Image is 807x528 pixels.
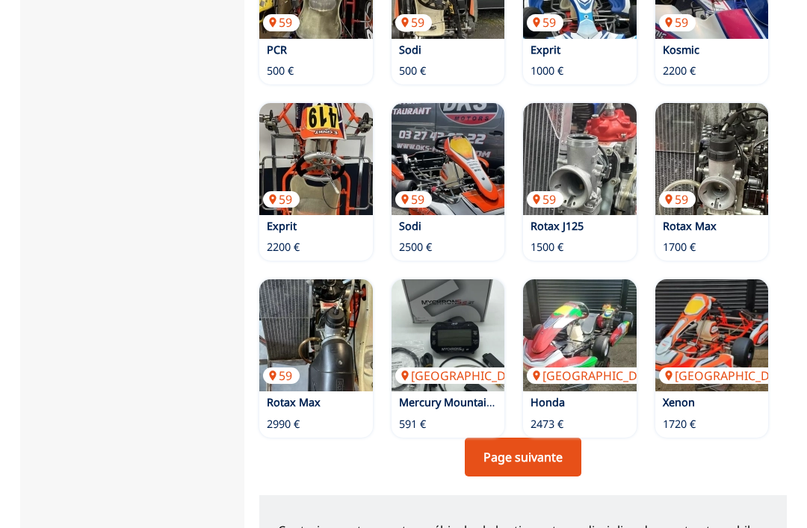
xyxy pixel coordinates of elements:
a: Kosmic [663,43,699,57]
a: Rotax Max59 [655,103,769,215]
p: 59 [263,367,300,384]
a: Exprit59 [259,103,373,215]
p: 1700 € [663,240,696,255]
a: Mercury Mountaineer [399,395,510,409]
p: [GEOGRAPHIC_DATA] [527,367,669,384]
p: 2473 € [531,417,563,432]
a: Rotax Max [663,219,717,233]
a: Exprit [531,43,560,57]
img: Exprit [259,103,373,215]
p: 59 [527,14,563,31]
img: Xenon [655,279,769,391]
img: Rotax Max [655,103,769,215]
p: 2200 € [267,240,300,255]
a: Sodi [399,219,421,233]
p: 2200 € [663,63,696,78]
a: Xenon [663,395,695,409]
img: Mercury Mountaineer [392,279,505,391]
p: 59 [263,14,300,31]
a: Mercury Mountaineer[GEOGRAPHIC_DATA] [392,279,505,391]
p: 2990 € [267,417,300,432]
a: Page suivante [465,438,581,476]
a: Honda [531,395,565,409]
p: [GEOGRAPHIC_DATA] [395,367,537,384]
a: Rotax J125 [531,219,584,233]
p: 500 € [267,63,294,78]
img: Sodi [392,103,505,215]
p: 1000 € [531,63,563,78]
a: Sodi59 [392,103,505,215]
a: Rotax Max [267,395,321,409]
p: 591 € [399,417,426,432]
a: Sodi [399,43,421,57]
a: Rotax Max59 [259,279,373,391]
p: [GEOGRAPHIC_DATA] [659,367,801,384]
img: Honda [523,279,637,391]
p: 59 [659,191,696,208]
p: 2500 € [399,240,432,255]
p: 59 [659,14,696,31]
a: Honda[GEOGRAPHIC_DATA] [523,279,637,391]
a: Xenon[GEOGRAPHIC_DATA] [655,279,769,391]
a: Rotax J12559 [523,103,637,215]
a: Exprit [267,219,297,233]
p: 59 [263,191,300,208]
p: 500 € [399,63,426,78]
img: Rotax Max [259,279,373,391]
p: 59 [395,191,432,208]
p: 1500 € [531,240,563,255]
p: 59 [395,14,432,31]
a: PCR [267,43,287,57]
p: 59 [527,191,563,208]
img: Rotax J125 [523,103,637,215]
p: 1720 € [663,417,696,432]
